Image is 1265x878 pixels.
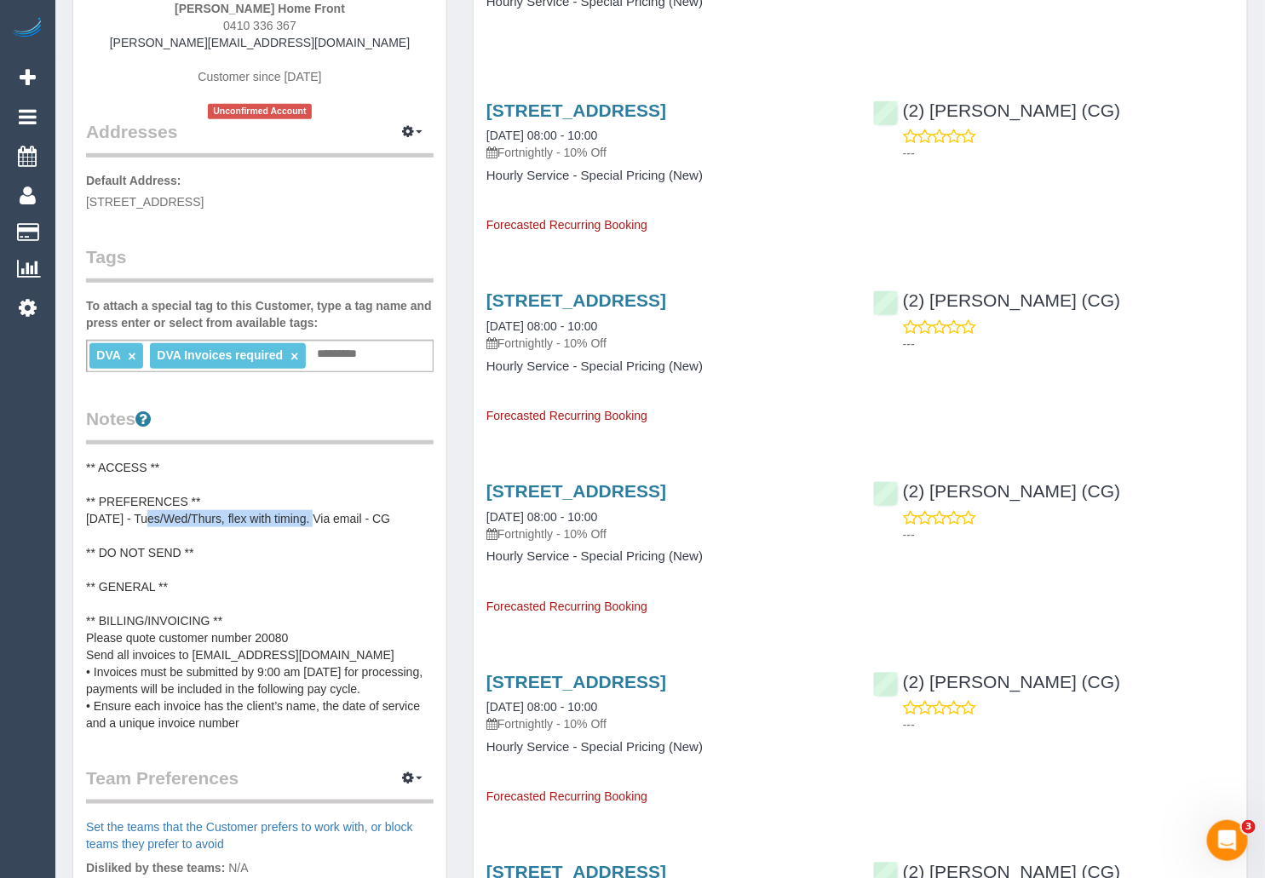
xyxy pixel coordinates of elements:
[96,348,120,362] span: DVA
[86,297,434,331] label: To attach a special tag to this Customer, type a tag name and press enter or select from availabl...
[1207,820,1248,861] iframe: Intercom live chat
[486,525,848,542] p: Fortnightly - 10% Off
[86,244,434,283] legend: Tags
[486,218,647,232] span: Forecasted Recurring Booking
[486,144,848,161] p: Fortnightly - 10% Off
[873,290,1121,310] a: (2) [PERSON_NAME] (CG)
[873,100,1121,120] a: (2) [PERSON_NAME] (CG)
[86,195,204,209] span: [STREET_ADDRESS]
[486,740,848,755] h4: Hourly Service - Special Pricing (New)
[486,129,597,142] a: [DATE] 08:00 - 10:00
[198,70,321,83] span: Customer since [DATE]
[486,510,597,524] a: [DATE] 08:00 - 10:00
[10,17,44,41] img: Automaid Logo
[486,549,848,564] h4: Hourly Service - Special Pricing (New)
[228,861,248,875] span: N/A
[157,348,283,362] span: DVA Invoices required
[86,172,181,189] label: Default Address:
[486,600,647,613] span: Forecasted Recurring Booking
[1242,820,1256,834] span: 3
[486,290,666,310] a: [STREET_ADDRESS]
[86,820,413,851] a: Set the teams that the Customer prefers to work with, or block teams they prefer to avoid
[86,459,434,732] pre: ** ACCESS ** ** PREFERENCES ** [DATE] - Tues/Wed/Thurs, flex with timing. Via email - CG ** DO NO...
[175,2,345,15] strong: [PERSON_NAME] Home Front
[486,335,848,352] p: Fortnightly - 10% Off
[486,700,597,714] a: [DATE] 08:00 - 10:00
[486,789,647,803] span: Forecasted Recurring Booking
[903,716,1234,733] p: ---
[110,36,410,49] a: [PERSON_NAME][EMAIL_ADDRESS][DOMAIN_NAME]
[486,319,597,333] a: [DATE] 08:00 - 10:00
[873,481,1121,501] a: (2) [PERSON_NAME] (CG)
[486,100,666,120] a: [STREET_ADDRESS]
[873,672,1121,691] a: (2) [PERSON_NAME] (CG)
[486,359,848,374] h4: Hourly Service - Special Pricing (New)
[486,672,666,691] a: [STREET_ADDRESS]
[486,409,647,422] span: Forecasted Recurring Booking
[486,715,848,732] p: Fortnightly - 10% Off
[903,336,1234,353] p: ---
[903,526,1234,543] p: ---
[86,766,434,804] legend: Team Preferences
[223,19,296,32] span: 0410 336 367
[208,104,312,118] span: Unconfirmed Account
[128,349,135,364] a: ×
[290,349,298,364] a: ×
[486,481,666,501] a: [STREET_ADDRESS]
[486,169,848,183] h4: Hourly Service - Special Pricing (New)
[86,406,434,445] legend: Notes
[86,859,225,876] label: Disliked by these teams:
[903,145,1234,162] p: ---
